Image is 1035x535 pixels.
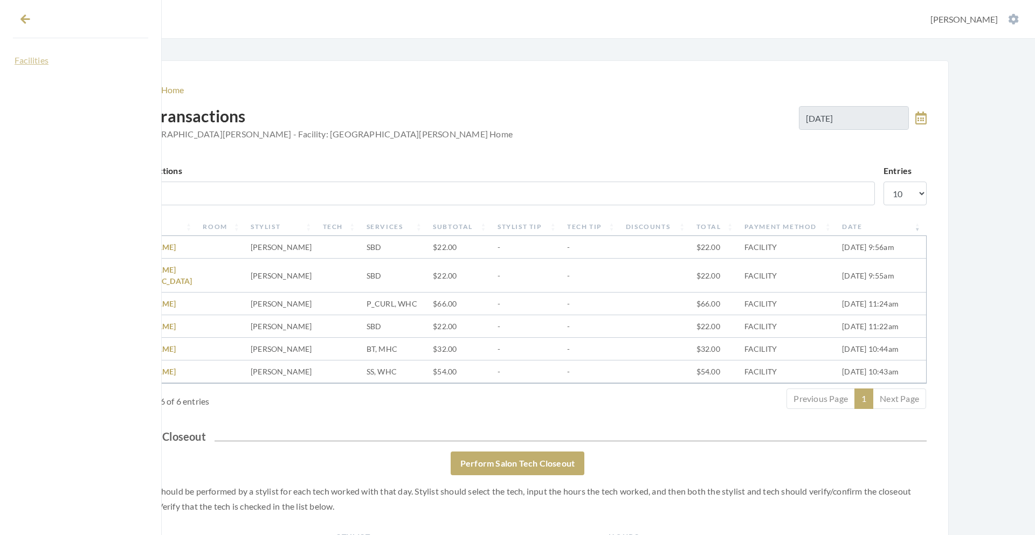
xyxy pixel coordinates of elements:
h2: Salon Tech Closeout [108,430,927,443]
td: - [492,360,562,383]
td: $32.00 [691,338,739,360]
td: [DATE] 9:55am [837,259,926,293]
input: Select Date [799,106,909,130]
td: $22.00 [691,315,739,338]
td: $32.00 [427,338,492,360]
td: $54.00 [691,360,739,383]
td: $22.00 [691,236,739,259]
td: [PERSON_NAME] [245,315,318,338]
td: - [562,236,620,259]
a: Perform Salon Tech Closeout [451,451,584,475]
p: This process should be performed by a stylist for each tech worked with that day. Stylist should ... [108,484,927,514]
td: P_CURL, WHC [361,293,428,315]
td: - [492,338,562,360]
td: - [562,360,620,383]
td: SBD [361,259,428,293]
td: [PERSON_NAME] [245,338,318,360]
td: - [492,236,562,259]
button: [PERSON_NAME] [927,13,1022,25]
span: Salon: [GEOGRAPHIC_DATA][PERSON_NAME] - Facility: [GEOGRAPHIC_DATA][PERSON_NAME] Home [108,128,513,141]
td: - [492,293,562,315]
td: FACILITY [739,315,837,338]
span: [PERSON_NAME] [930,14,998,24]
td: - [562,338,620,360]
h2: Salon Transactions [108,106,513,147]
td: FACILITY [739,259,837,293]
td: BT, MHC [361,338,428,360]
th: Payment Method: activate to sort column ascending [739,218,837,236]
td: [PERSON_NAME] [245,293,318,315]
td: [DATE] 11:24am [837,293,926,315]
a: Facilities [13,51,148,70]
input: Filter... [108,182,875,205]
td: SBD [361,315,428,338]
td: - [492,259,562,293]
td: [PERSON_NAME] [245,259,318,293]
td: - [562,293,620,315]
th: Discounts: activate to sort column ascending [620,218,691,236]
td: $66.00 [427,293,492,315]
td: [DATE] 10:44am [837,338,926,360]
td: [PERSON_NAME] [245,236,318,259]
label: Entries [884,164,912,177]
td: SBD [361,236,428,259]
td: [DATE] 10:43am [837,360,926,383]
td: $22.00 [427,259,492,293]
td: $22.00 [427,315,492,338]
td: FACILITY [739,360,837,383]
th: Services: activate to sort column ascending [361,218,428,236]
td: SS, WHC [361,360,428,383]
td: $54.00 [427,360,492,383]
td: [DATE] 11:22am [837,315,926,338]
td: $22.00 [691,259,739,293]
th: Total: activate to sort column ascending [691,218,739,236]
th: Tech Tip: activate to sort column ascending [562,218,620,236]
th: Date: activate to sort column ascending [837,218,926,236]
td: [DATE] 9:56am [837,236,926,259]
div: Showing 1 to 6 of 6 entries [109,387,450,408]
td: - [492,315,562,338]
td: $66.00 [691,293,739,315]
a: 1 [854,388,873,409]
a: toggle [915,106,927,130]
th: Room: activate to sort column ascending [197,218,245,236]
th: Subtotal: activate to sort column ascending [427,218,492,236]
td: $22.00 [427,236,492,259]
td: [PERSON_NAME] [245,360,318,383]
td: - [562,259,620,293]
th: Tech: activate to sort column ascending [318,218,361,236]
th: Stylist Tip: activate to sort column ascending [492,218,562,236]
td: - [562,315,620,338]
td: FACILITY [739,338,837,360]
th: Stylist: activate to sort column ascending [245,218,318,236]
td: FACILITY [739,236,837,259]
td: FACILITY [739,293,837,315]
